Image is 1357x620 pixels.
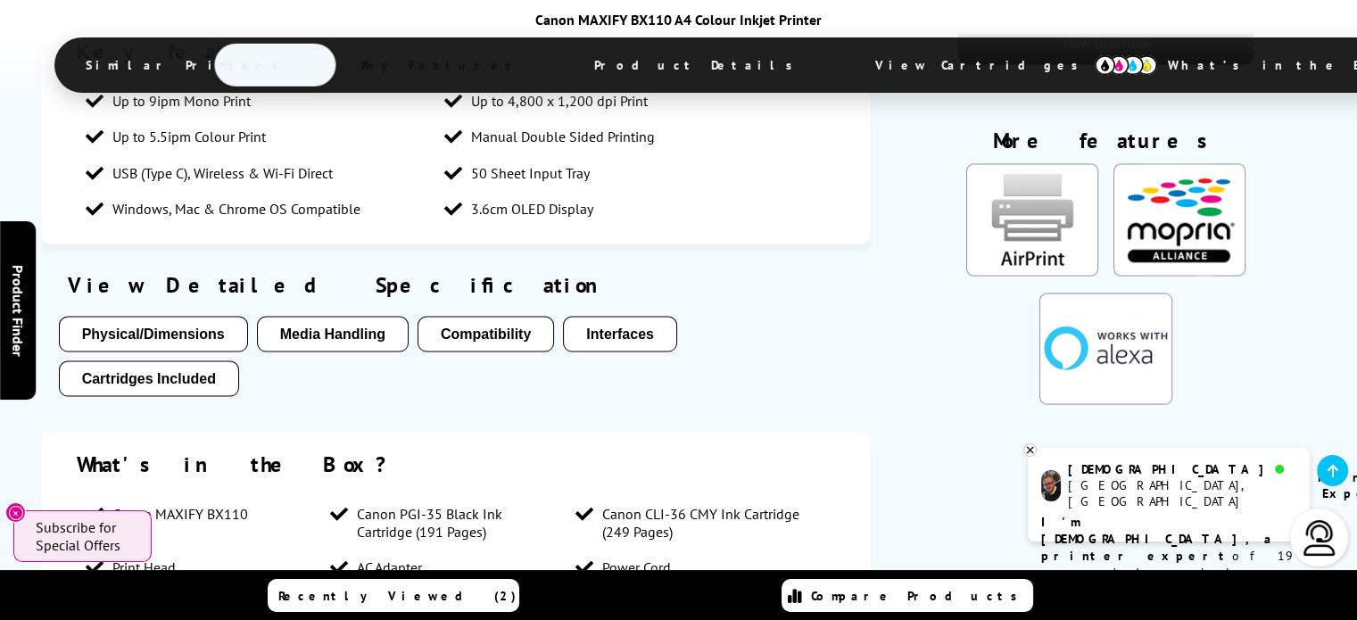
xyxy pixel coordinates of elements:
[268,579,519,612] a: Recently Viewed (2)
[1041,470,1061,501] img: chris-livechat.png
[1068,461,1295,477] div: [DEMOGRAPHIC_DATA]
[59,316,248,351] button: Physical/Dimensions
[602,558,671,575] span: Power Cord
[782,579,1033,612] a: Compare Products
[848,42,1121,88] span: View Cartridges
[112,128,266,145] span: Up to 5.5ipm Colour Print
[1068,477,1295,509] div: [GEOGRAPHIC_DATA], [GEOGRAPHIC_DATA]
[811,588,1027,604] span: Compare Products
[958,127,1253,163] div: More features
[112,163,333,181] span: USB (Type C), Wireless & Wi-Fi Direct
[335,44,548,87] span: Key Features
[471,128,655,145] span: Manual Double Sided Printing
[59,44,315,87] span: Similar Printers
[966,163,1099,275] img: AirPrint
[36,518,134,554] span: Subscribe for Special Offers
[5,502,26,523] button: Close
[357,558,422,575] span: AC Adapter
[1302,520,1337,556] img: user-headset-light.svg
[357,504,558,540] span: Canon PGI-35 Black Ink Cartridge (191 Pages)
[567,44,829,87] span: Product Details
[278,588,517,604] span: Recently Viewed (2)
[1113,261,1246,279] a: KeyFeatureModal324
[54,11,1303,29] div: Canon MAXIFY BX110 A4 Colour Inkjet Printer
[1039,293,1172,404] img: Printing with Amazon Alexa
[563,316,677,351] button: Interfaces
[471,199,593,217] span: 3.6cm OLED Display
[9,264,27,356] span: Product Finder
[1041,514,1277,564] b: I'm [DEMOGRAPHIC_DATA], a printer expert
[418,316,554,351] button: Compatibility
[59,270,852,298] div: View Detailed Specification
[1095,55,1157,75] img: cmyk-icon.svg
[602,504,803,540] span: Canon CLI-36 CMY Ink Cartridge (249 Pages)
[112,558,176,575] span: Print Head
[257,316,409,351] button: Media Handling
[112,504,248,522] span: Canon MAXIFY BX110
[1039,390,1172,408] a: KeyFeatureModal303
[77,450,834,477] div: What's in the Box?
[1041,514,1296,616] p: of 19 years! I can help you choose the right product
[471,163,590,181] span: 50 Sheet Input Tray
[112,199,360,217] span: Windows, Mac & Chrome OS Compatible
[59,360,239,396] button: Cartridges Included
[966,261,1099,279] a: KeyFeatureModal85
[1113,163,1246,275] img: Mopria Certified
